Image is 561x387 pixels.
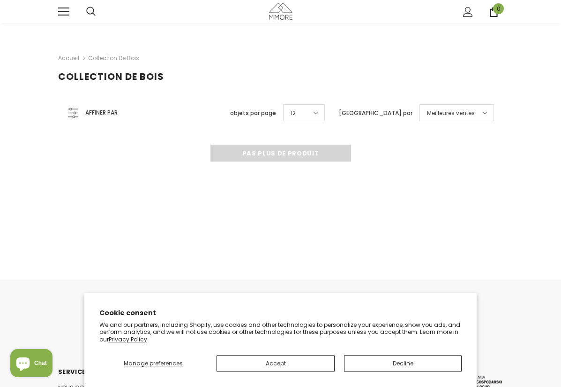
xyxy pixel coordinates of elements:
a: Privacy Policy [109,335,147,343]
button: Manage preferences [99,355,208,372]
button: Accept [217,355,335,372]
label: [GEOGRAPHIC_DATA] par [339,108,412,118]
inbox-online-store-chat: Shopify online store chat [7,349,55,379]
a: 0 [489,7,499,17]
button: Decline [344,355,462,372]
h2: Cookie consent [99,308,462,318]
span: 0 [493,3,504,14]
label: objets par page [230,108,276,118]
span: Affiner par [85,108,118,118]
span: Meilleures ventes [427,108,475,118]
span: 12 [291,108,296,118]
img: Cas MMORE [269,3,292,19]
a: Collection de bois [88,54,139,62]
span: Manage preferences [124,359,183,367]
span: Collection de bois [58,70,164,83]
a: Accueil [58,53,79,64]
p: We and our partners, including Shopify, use cookies and other technologies to personalize your ex... [99,321,462,343]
